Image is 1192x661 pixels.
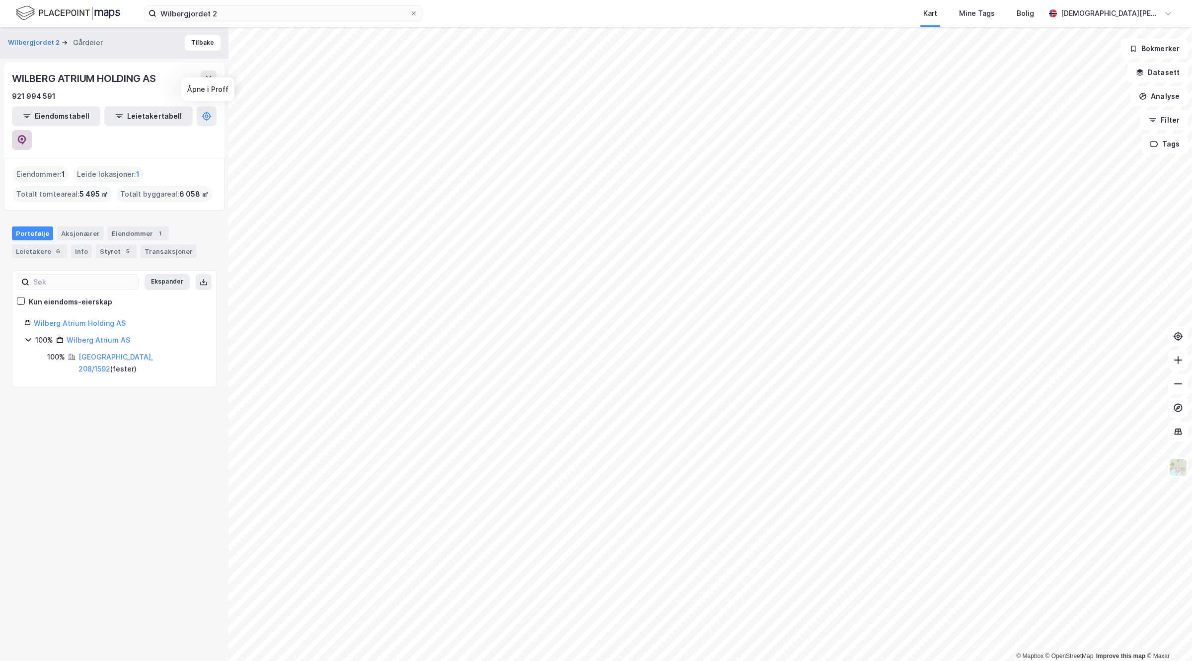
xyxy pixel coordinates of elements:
[1121,39,1188,59] button: Bokmerker
[1140,110,1188,130] button: Filter
[1016,653,1043,660] a: Mapbox
[73,37,103,49] div: Gårdeier
[1130,86,1188,106] button: Analyse
[12,90,56,102] div: 921 994 591
[78,351,204,375] div: ( fester )
[12,226,53,240] div: Portefølje
[12,106,100,126] button: Eiendomstabell
[179,188,209,200] span: 6 058 ㎡
[1045,653,1094,660] a: OpenStreetMap
[16,4,120,22] img: logo.f888ab2527a4732fd821a326f86c7f29.svg
[47,351,65,363] div: 100%
[1142,134,1188,154] button: Tags
[1017,7,1034,19] div: Bolig
[116,186,213,202] div: Totalt byggareal :
[104,106,193,126] button: Leietakertabell
[959,7,995,19] div: Mine Tags
[141,244,197,258] div: Transaksjoner
[8,38,62,48] button: Wilbergjordet 2
[1061,7,1160,19] div: [DEMOGRAPHIC_DATA][PERSON_NAME]
[53,246,63,256] div: 6
[123,246,133,256] div: 5
[57,226,104,240] div: Aksjonærer
[71,244,92,258] div: Info
[145,274,190,290] button: Ekspander
[29,275,138,290] input: Søk
[1142,613,1192,661] iframe: Chat Widget
[29,296,112,308] div: Kun eiendoms-eierskap
[1127,63,1188,82] button: Datasett
[96,244,137,258] div: Styret
[34,319,126,327] a: Wilberg Atrium Holding AS
[12,71,158,86] div: WILBERG ATRIUM HOLDING AS
[923,7,937,19] div: Kart
[62,168,65,180] span: 1
[79,188,108,200] span: 5 495 ㎡
[12,244,67,258] div: Leietakere
[136,168,140,180] span: 1
[12,166,69,182] div: Eiendommer :
[1169,458,1188,477] img: Z
[12,186,112,202] div: Totalt tomteareal :
[156,6,410,21] input: Søk på adresse, matrikkel, gårdeiere, leietakere eller personer
[108,226,169,240] div: Eiendommer
[67,336,130,344] a: Wilberg Atrium AS
[155,228,165,238] div: 1
[35,334,53,346] div: 100%
[185,35,221,51] button: Tilbake
[73,166,144,182] div: Leide lokasjoner :
[1096,653,1145,660] a: Improve this map
[78,353,153,373] a: [GEOGRAPHIC_DATA], 208/1592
